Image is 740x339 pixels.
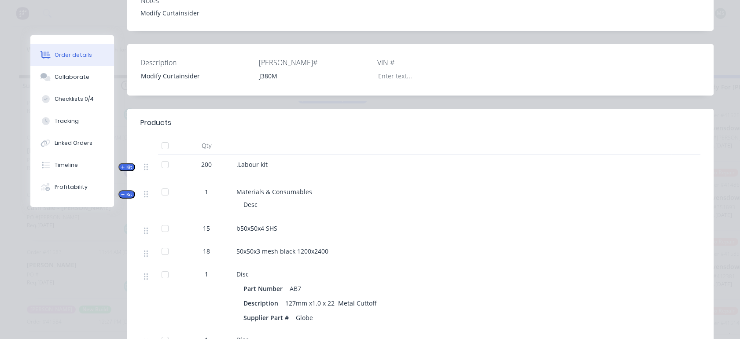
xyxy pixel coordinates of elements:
div: Products [140,118,171,128]
div: Tracking [55,117,79,125]
div: 127mm x1.0 x 22 Metal Cuttoff [282,297,380,310]
div: Checklists 0/4 [55,95,94,103]
span: Materials & Consumables [236,188,312,196]
label: [PERSON_NAME]# [259,57,369,68]
div: Modify Curtainsider [134,70,244,82]
span: 15 [203,224,210,233]
div: Globe [292,311,317,324]
button: Collaborate [30,66,114,88]
span: .Labour kit [236,160,268,169]
div: Order details [55,51,92,59]
div: AB7 [286,282,305,295]
button: Checklists 0/4 [30,88,114,110]
button: Timeline [30,154,114,176]
button: Profitability [30,176,114,198]
span: Desc [243,200,258,209]
span: 200 [201,160,212,169]
div: Collaborate [55,73,89,81]
div: Part Number [243,282,286,295]
span: 50x50x3 mesh black 1200x2400 [236,247,328,255]
label: Description [140,57,250,68]
span: Disc [236,270,249,278]
button: Tracking [30,110,114,132]
div: Modify Curtainsider [140,8,700,18]
div: Supplier Part # [243,311,292,324]
span: b50x50x4 SHS [236,224,277,232]
button: Kit [118,163,135,171]
span: Kit [121,191,133,198]
button: Linked Orders [30,132,114,154]
div: Linked Orders [55,139,92,147]
label: VIN # [377,57,487,68]
div: Description [243,297,282,310]
div: Qty [180,137,233,155]
button: Order details [30,44,114,66]
div: Timeline [55,161,78,169]
div: Profitability [55,183,88,191]
div: J380M [252,70,362,82]
button: Kit [118,190,135,199]
span: 1 [205,187,208,196]
span: 1 [205,269,208,279]
span: Kit [121,164,133,170]
span: 18 [203,247,210,256]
